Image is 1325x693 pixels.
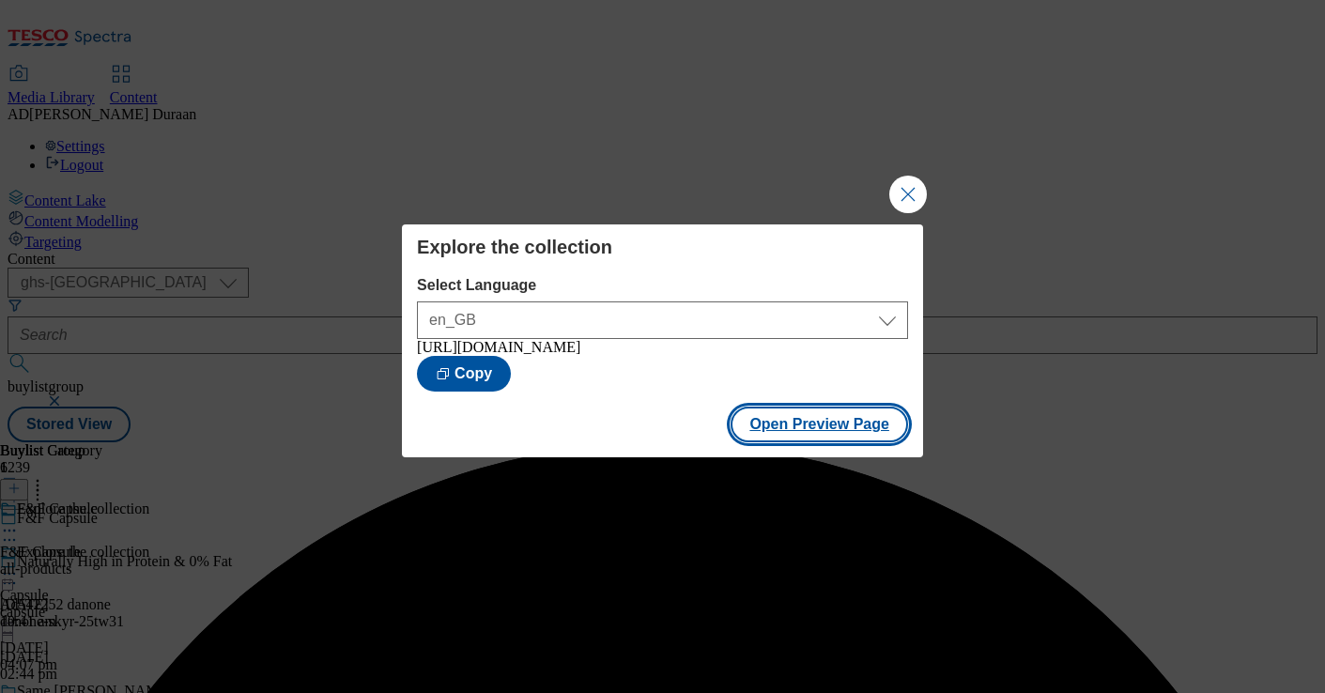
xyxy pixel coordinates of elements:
div: [URL][DOMAIN_NAME] [417,339,908,356]
button: Open Preview Page [731,407,908,442]
h4: Explore the collection [417,236,908,258]
label: Select Language [417,277,908,294]
button: Copy [417,356,511,392]
div: Modal [402,224,923,457]
button: Close Modal [889,176,927,213]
